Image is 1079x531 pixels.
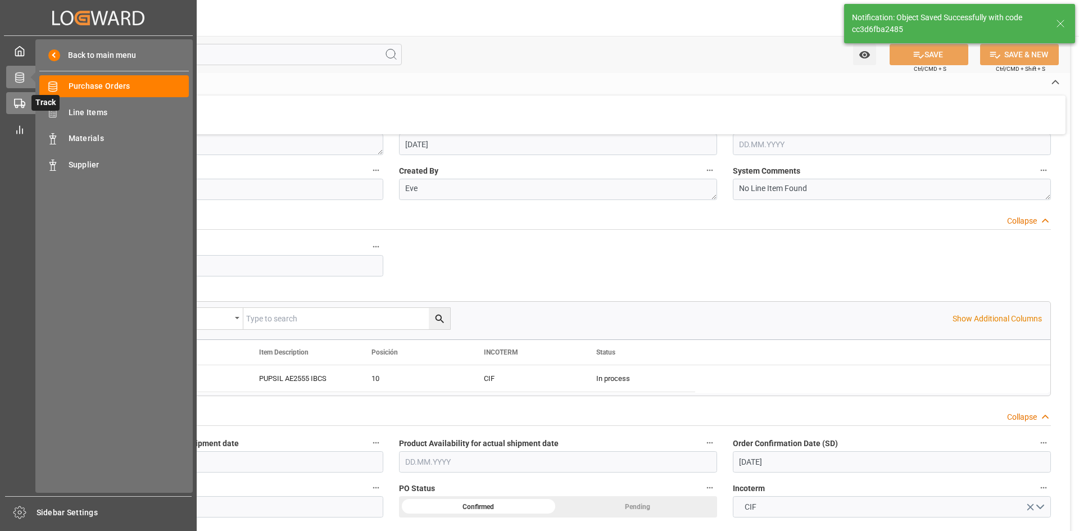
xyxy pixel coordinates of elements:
div: Confirmed [399,496,558,518]
span: INCOTERM [484,348,518,356]
span: Incoterm [733,483,765,494]
button: SAVE [890,44,968,65]
input: DD.MM.YYYY [65,179,383,200]
a: My Cockpit [6,40,191,62]
div: In process [583,365,695,392]
a: My Reports [6,118,191,140]
span: Ctrl/CMD + S [914,65,946,73]
a: Purchase Orders [39,75,189,97]
textarea: Eve [399,179,717,200]
input: DD.MM.YYYY [65,496,383,518]
button: Total No of Line Items [369,239,383,254]
a: Line Items [39,101,189,123]
input: DD.MM.YYYY [399,451,717,473]
span: PO Status [399,483,435,494]
button: search button [429,308,450,329]
div: Notification: Object Saved Successfully with code cc3d6fba2485 [852,12,1045,35]
span: Sidebar Settings [37,507,192,519]
div: Press SPACE to select this row. [133,365,695,392]
button: Product Availability for Estimated shipment date [369,435,383,450]
input: Type to search [243,308,450,329]
span: Product Availability for actual shipment date [399,438,559,450]
div: Collapse [1007,411,1037,423]
span: Track [31,95,60,111]
span: Materials [69,133,189,144]
span: Item Description [259,348,309,356]
div: Collapse [1007,215,1037,227]
p: Show Additional Columns [953,313,1042,325]
span: Line Items [69,107,189,119]
div: 10 [371,366,457,392]
div: PUPSIL AE2555 IBCS [246,365,358,392]
input: DD.MM.YYYY [733,451,1051,473]
span: Ctrl/CMD + Shift + S [996,65,1045,73]
div: Pending [558,496,717,518]
input: DD.MM.YYYY [399,134,717,155]
input: DD.MM.YYYY [733,134,1051,155]
span: Supplier [69,159,189,171]
a: Supplier [39,153,189,175]
button: open menu [853,44,876,65]
a: Materials [39,128,189,149]
div: Equals [165,310,231,323]
button: PO Status [702,480,717,495]
button: Order Confirmation Date (SD) [1036,435,1051,450]
span: Purchase Orders [69,80,189,92]
button: Req Arrival Date (AD) [369,480,383,495]
span: Back to main menu [60,49,136,61]
button: SAVE & NEW [980,44,1059,65]
span: Created By [399,165,438,177]
button: Product Availability for actual shipment date [702,435,717,450]
span: Status [596,348,615,356]
span: CIF [739,501,762,513]
input: Search Fields [52,44,402,65]
span: Order Confirmation Date (SD) [733,438,838,450]
button: Created By [702,163,717,178]
button: open menu [159,308,243,329]
span: Posición [371,348,398,356]
textarea: No Line Item Found [733,179,1051,200]
button: Incoterm [1036,480,1051,495]
button: Required Product date (AB) [369,163,383,178]
div: CIF [484,366,569,392]
span: System Comments [733,165,800,177]
button: open menu [733,496,1051,518]
input: DD.MM.YYYY [65,451,383,473]
button: System Comments [1036,163,1051,178]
